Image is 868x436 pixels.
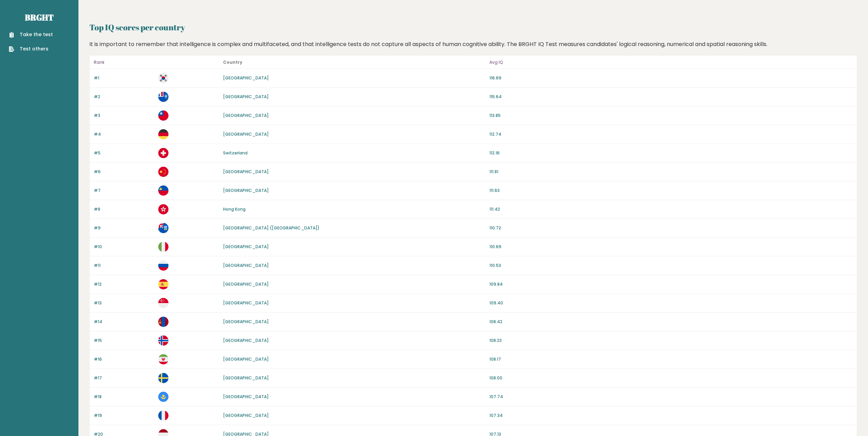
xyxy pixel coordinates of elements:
[158,242,168,252] img: it.svg
[489,319,853,325] p: 108.42
[489,262,853,269] p: 110.53
[223,150,248,156] a: Switzerland
[94,337,154,344] p: #15
[489,244,853,250] p: 110.69
[489,94,853,100] p: 115.64
[94,281,154,287] p: #12
[94,131,154,137] p: #4
[89,21,857,33] h2: Top IQ scores per country
[94,356,154,362] p: #16
[489,225,853,231] p: 110.72
[223,94,269,100] a: [GEOGRAPHIC_DATA]
[489,375,853,381] p: 108.00
[94,319,154,325] p: #14
[94,375,154,381] p: #17
[489,206,853,212] p: 111.42
[223,356,269,362] a: [GEOGRAPHIC_DATA]
[158,335,168,346] img: no.svg
[489,131,853,137] p: 112.74
[94,262,154,269] p: #11
[158,148,168,158] img: ch.svg
[158,167,168,177] img: cn.svg
[158,392,168,402] img: kz.svg
[223,225,320,231] a: [GEOGRAPHIC_DATA] ([GEOGRAPHIC_DATA])
[223,262,269,268] a: [GEOGRAPHIC_DATA]
[223,206,246,212] a: Hong Kong
[223,131,269,137] a: [GEOGRAPHIC_DATA]
[158,354,168,364] img: ir.svg
[489,187,853,194] p: 111.63
[489,300,853,306] p: 109.40
[158,204,168,214] img: hk.svg
[94,169,154,175] p: #6
[94,225,154,231] p: #9
[94,58,154,66] p: Rank
[94,394,154,400] p: #18
[158,373,168,383] img: se.svg
[94,187,154,194] p: #7
[223,59,242,65] b: Country
[94,206,154,212] p: #8
[158,279,168,289] img: es.svg
[489,150,853,156] p: 112.16
[489,58,853,66] p: Avg IQ
[489,75,853,81] p: 116.69
[489,112,853,119] p: 113.85
[223,337,269,343] a: [GEOGRAPHIC_DATA]
[223,319,269,325] a: [GEOGRAPHIC_DATA]
[223,412,269,418] a: [GEOGRAPHIC_DATA]
[25,12,54,23] a: Brght
[9,45,53,52] a: Test others
[158,223,168,233] img: fk.svg
[94,150,154,156] p: #5
[158,73,168,83] img: kr.svg
[489,412,853,419] p: 107.34
[489,169,853,175] p: 111.81
[158,129,168,139] img: de.svg
[489,281,853,287] p: 109.84
[223,300,269,306] a: [GEOGRAPHIC_DATA]
[223,169,269,175] a: [GEOGRAPHIC_DATA]
[158,410,168,421] img: fr.svg
[94,244,154,250] p: #10
[94,300,154,306] p: #13
[223,281,269,287] a: [GEOGRAPHIC_DATA]
[489,337,853,344] p: 108.23
[158,298,168,308] img: sg.svg
[223,394,269,400] a: [GEOGRAPHIC_DATA]
[223,244,269,250] a: [GEOGRAPHIC_DATA]
[223,112,269,118] a: [GEOGRAPHIC_DATA]
[223,375,269,381] a: [GEOGRAPHIC_DATA]
[158,260,168,271] img: ru.svg
[223,75,269,81] a: [GEOGRAPHIC_DATA]
[489,356,853,362] p: 108.17
[158,185,168,196] img: li.svg
[158,317,168,327] img: mn.svg
[94,75,154,81] p: #1
[489,394,853,400] p: 107.74
[87,40,860,48] div: It is important to remember that intelligence is complex and multifaceted, and that intelligence ...
[223,187,269,193] a: [GEOGRAPHIC_DATA]
[94,112,154,119] p: #3
[158,92,168,102] img: tf.svg
[94,412,154,419] p: #19
[158,110,168,121] img: tw.svg
[9,31,53,38] a: Take the test
[94,94,154,100] p: #2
